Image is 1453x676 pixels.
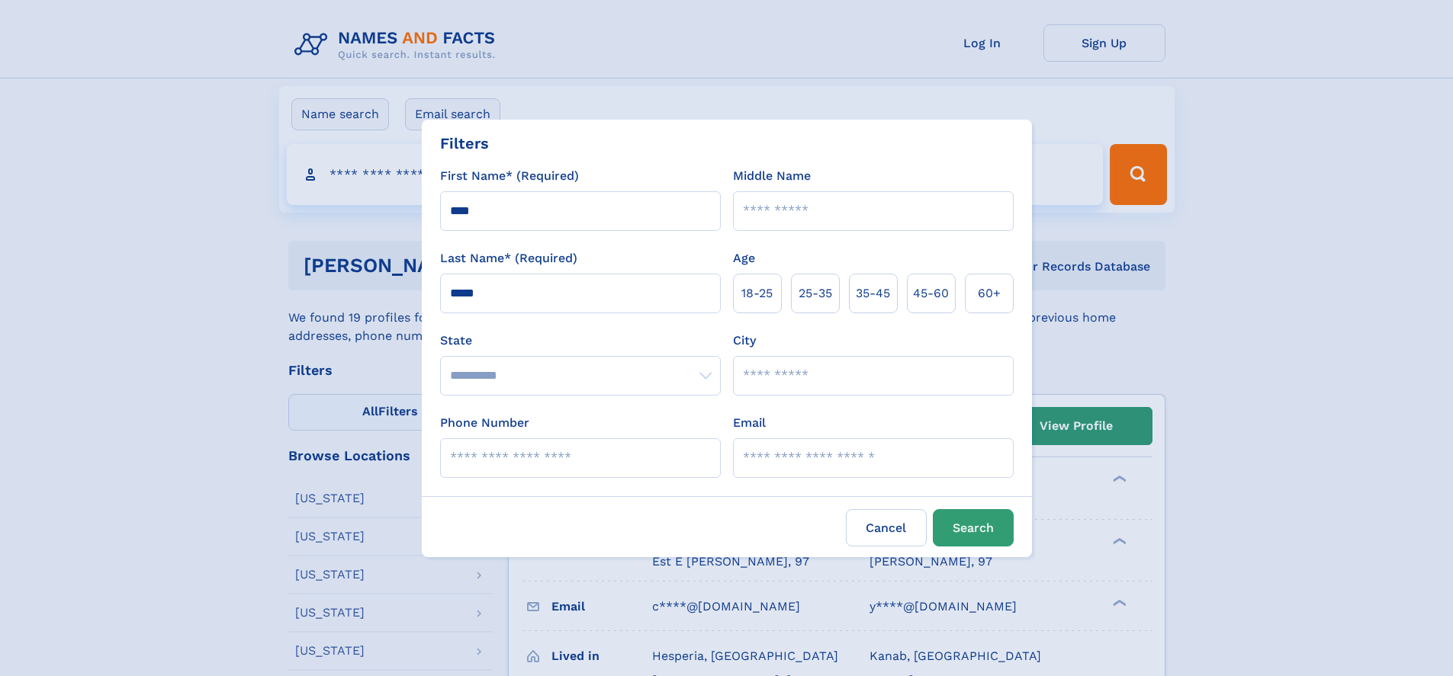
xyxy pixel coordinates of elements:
label: Last Name* (Required) [440,249,577,268]
div: Filters [440,132,489,155]
label: City [733,332,756,350]
span: 45‑60 [913,284,949,303]
label: First Name* (Required) [440,167,579,185]
label: Age [733,249,755,268]
label: Email [733,414,766,432]
label: Cancel [846,509,927,546]
span: 35‑45 [856,284,890,303]
button: Search [933,509,1014,546]
label: Middle Name [733,167,811,185]
label: State [440,332,721,350]
span: 60+ [978,284,1001,303]
span: 25‑35 [799,284,832,303]
label: Phone Number [440,414,529,432]
span: 18‑25 [741,284,773,303]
